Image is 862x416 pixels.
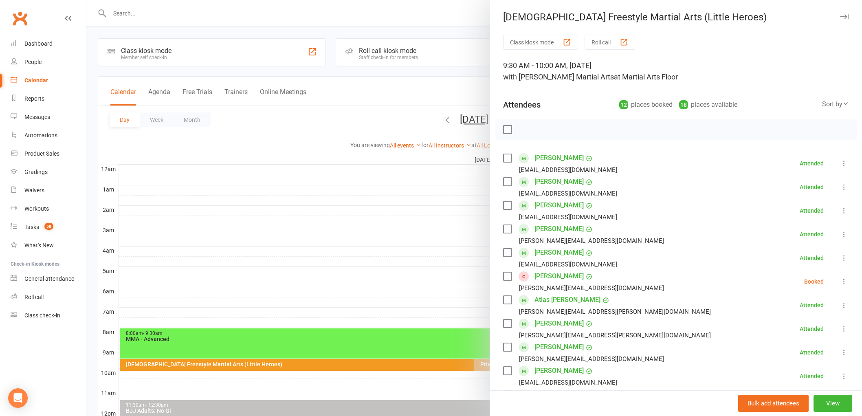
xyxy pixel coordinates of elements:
[24,132,57,139] div: Automations
[585,35,635,50] button: Roll call
[679,99,737,110] div: places available
[11,53,86,71] a: People
[11,108,86,126] a: Messages
[8,388,28,408] div: Open Intercom Messenger
[619,99,673,110] div: places booked
[10,8,30,29] a: Clubworx
[11,306,86,325] a: Class kiosk mode
[24,275,74,282] div: General attendance
[11,288,86,306] a: Roll call
[11,181,86,200] a: Waivers
[24,150,59,157] div: Product Sales
[11,71,86,90] a: Calendar
[24,40,53,47] div: Dashboard
[11,126,86,145] a: Automations
[679,100,688,109] div: 18
[619,100,628,109] div: 12
[534,246,584,259] a: [PERSON_NAME]
[24,205,49,212] div: Workouts
[519,165,617,175] div: [EMAIL_ADDRESS][DOMAIN_NAME]
[24,95,44,102] div: Reports
[503,35,578,50] button: Class kiosk mode
[24,224,39,230] div: Tasks
[519,236,664,246] div: [PERSON_NAME][EMAIL_ADDRESS][DOMAIN_NAME]
[519,330,711,341] div: [PERSON_NAME][EMAIL_ADDRESS][PERSON_NAME][DOMAIN_NAME]
[534,152,584,165] a: [PERSON_NAME]
[800,373,824,379] div: Attended
[800,326,824,332] div: Attended
[24,59,42,65] div: People
[800,350,824,355] div: Attended
[534,270,584,283] a: [PERSON_NAME]
[503,99,541,110] div: Attendees
[519,377,617,388] div: [EMAIL_ADDRESS][DOMAIN_NAME]
[24,169,48,175] div: Gradings
[11,90,86,108] a: Reports
[822,99,849,110] div: Sort by
[534,222,584,236] a: [PERSON_NAME]
[534,341,584,354] a: [PERSON_NAME]
[800,255,824,261] div: Attended
[490,11,862,23] div: [DEMOGRAPHIC_DATA] Freestyle Martial Arts (Little Heroes)
[11,163,86,181] a: Gradings
[800,302,824,308] div: Attended
[519,354,664,364] div: [PERSON_NAME][EMAIL_ADDRESS][DOMAIN_NAME]
[519,259,617,270] div: [EMAIL_ADDRESS][DOMAIN_NAME]
[11,200,86,218] a: Workouts
[814,395,852,412] button: View
[11,236,86,255] a: What's New
[804,279,824,284] div: Booked
[24,312,60,319] div: Class check-in
[534,293,600,306] a: Atlas [PERSON_NAME]
[534,364,584,377] a: [PERSON_NAME]
[534,317,584,330] a: [PERSON_NAME]
[24,187,44,194] div: Waivers
[519,283,664,293] div: [PERSON_NAME][EMAIL_ADDRESS][DOMAIN_NAME]
[24,114,50,120] div: Messages
[11,218,86,236] a: Tasks 58
[24,242,54,249] div: What's New
[534,199,584,212] a: [PERSON_NAME]
[800,184,824,190] div: Attended
[800,231,824,237] div: Attended
[24,77,48,84] div: Calendar
[800,208,824,214] div: Attended
[11,270,86,288] a: General attendance kiosk mode
[519,188,617,199] div: [EMAIL_ADDRESS][DOMAIN_NAME]
[503,60,849,83] div: 9:30 AM - 10:00 AM, [DATE]
[738,395,809,412] button: Bulk add attendees
[519,212,617,222] div: [EMAIL_ADDRESS][DOMAIN_NAME]
[44,223,53,230] span: 58
[534,175,584,188] a: [PERSON_NAME]
[519,306,711,317] div: [PERSON_NAME][EMAIL_ADDRESS][PERSON_NAME][DOMAIN_NAME]
[800,161,824,166] div: Attended
[11,35,86,53] a: Dashboard
[614,73,678,81] span: at Martial Arts Floor
[11,145,86,163] a: Product Sales
[503,73,614,81] span: with [PERSON_NAME] Martial Arts
[534,388,584,401] a: [PERSON_NAME]
[24,294,44,300] div: Roll call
